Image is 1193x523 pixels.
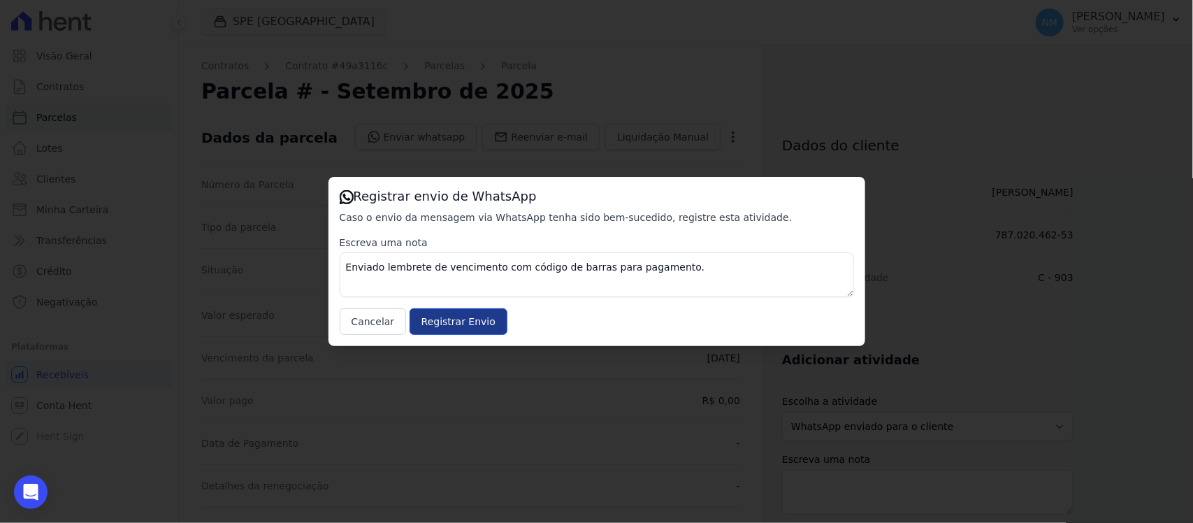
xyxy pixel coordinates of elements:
input: Registrar Envio [410,308,507,335]
p: Caso o envio da mensagem via WhatsApp tenha sido bem-sucedido, registre esta atividade. [340,210,854,224]
label: Escreva uma nota [340,236,854,250]
h3: Registrar envio de WhatsApp [340,188,854,205]
textarea: Enviado lembrete de vencimento com código de barras para pagamento. [340,252,854,297]
button: Cancelar [340,308,407,335]
div: Open Intercom Messenger [14,475,48,509]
